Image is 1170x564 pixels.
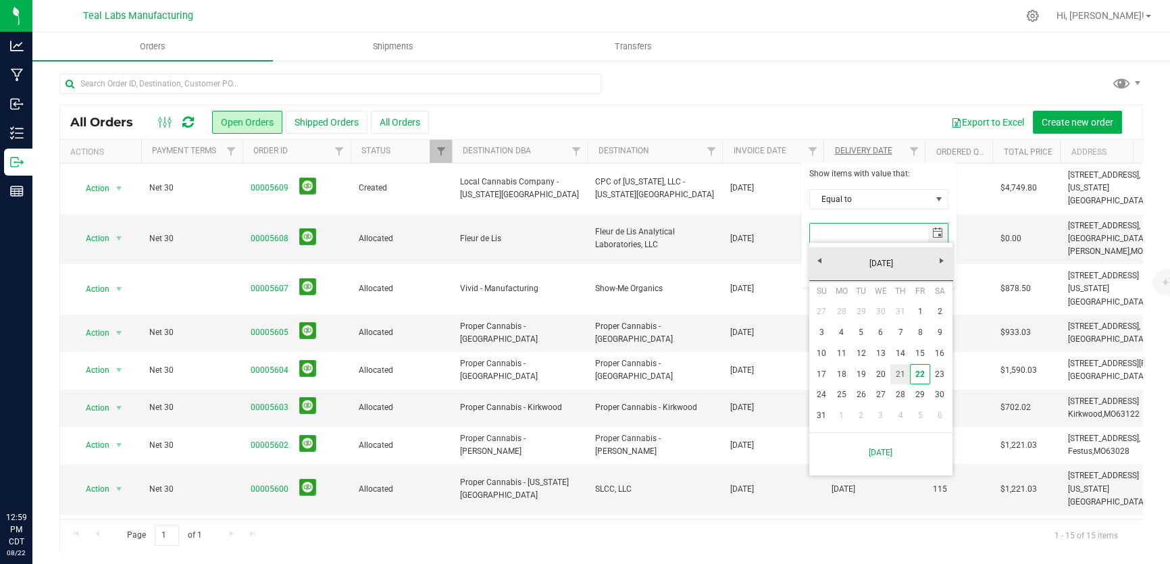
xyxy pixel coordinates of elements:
th: Sunday [812,281,832,301]
a: 21 [890,364,910,385]
a: 19 [851,364,871,385]
a: Total Price [1003,147,1052,157]
span: CPC of [US_STATE], LLC - [US_STATE][GEOGRAPHIC_DATA] [595,176,714,201]
a: 30 [930,384,950,405]
span: [GEOGRAPHIC_DATA], [1068,334,1147,344]
a: Filter [220,140,243,163]
span: Net 30 [149,326,234,339]
a: 00005604 [251,364,288,377]
span: Net 30 [149,439,234,452]
a: 12 [851,343,871,364]
a: 5 [851,322,871,343]
span: $933.03 [1000,326,1031,339]
button: Open Orders [212,111,282,134]
span: Net 30 [149,401,234,414]
span: [DATE] [730,364,754,377]
a: 6 [871,322,890,343]
span: Festus, [1068,446,1094,456]
span: SLCC, LLC [595,483,714,496]
a: 25 [832,384,851,405]
span: [DATE] [730,326,754,339]
span: $702.02 [1000,401,1031,414]
a: Destination [598,146,648,155]
a: 14 [890,343,910,364]
td: Current focused date is Friday, August 22, 2025 [910,364,930,385]
th: Saturday [930,281,950,301]
span: Hi, [PERSON_NAME]! [1057,10,1144,21]
span: [STREET_ADDRESS], [1068,221,1140,230]
span: Proper Cannabis - [PERSON_NAME] [595,432,714,458]
a: Destination DBA [463,146,531,155]
a: 2 [851,405,871,426]
span: select [111,280,128,299]
span: Action [74,280,110,299]
span: [DATE] [730,182,754,195]
a: Previous [809,251,830,272]
span: 1 [5,1,11,14]
span: select [111,436,128,455]
span: 1 - 15 of 15 items [1044,525,1129,545]
a: [DATE] [809,253,954,274]
span: [US_STATE][GEOGRAPHIC_DATA], [1068,284,1147,306]
span: select [111,179,128,198]
span: [GEOGRAPHIC_DATA], [1068,371,1147,381]
span: Vivid - Manufacturing [460,282,579,295]
span: select [928,224,948,242]
a: Next [932,251,952,272]
button: All Orders [371,111,429,134]
span: Allocated [359,232,444,245]
a: 00005602 [251,439,288,452]
span: Proper Cannabis - [GEOGRAPHIC_DATA] [595,357,714,383]
th: Friday [910,281,930,301]
span: Allocated [359,483,444,496]
span: Proper Cannabis - [US_STATE][GEOGRAPHIC_DATA] [460,476,579,502]
span: [DATE] [730,282,754,295]
span: [DATE] [730,401,754,414]
a: Delivery Date [834,146,892,155]
span: [US_STATE][GEOGRAPHIC_DATA], [1068,484,1147,507]
span: select [111,480,128,498]
span: Page of 1 [116,525,213,546]
span: [STREET_ADDRESS] [1068,396,1139,406]
span: select [111,361,128,380]
a: Orders [32,32,273,61]
span: $4,749.80 [1000,182,1037,195]
a: 15 [910,343,930,364]
span: select [111,324,128,342]
span: Net 30 [149,364,234,377]
a: 9 [930,322,950,343]
span: Orders [122,41,184,53]
span: Allocated [359,439,444,452]
span: Transfers [596,41,670,53]
span: Local Cannabis Company - [US_STATE][GEOGRAPHIC_DATA] [460,176,579,201]
a: 23 [930,364,950,385]
a: 7 [890,322,910,343]
span: Action [74,179,110,198]
span: Teal Labs Manufacturing [83,10,193,22]
a: 29 [910,384,930,405]
span: Action [74,324,110,342]
a: 3 [812,322,832,343]
th: Tuesday [851,281,871,301]
a: Ordered qty [936,147,988,157]
div: Manage settings [1024,9,1041,22]
a: Filter [430,140,452,163]
a: 20 [871,364,890,385]
span: [STREET_ADDRESS], [1068,322,1140,331]
span: MO [1131,247,1143,256]
form: Show items with value that: [801,163,957,287]
span: select [111,229,128,248]
span: [GEOGRAPHIC_DATA][PERSON_NAME], [1068,234,1146,256]
a: 27 [812,301,832,322]
a: 11 [832,343,851,364]
a: 00005600 [251,483,288,496]
a: 16 [930,343,950,364]
a: Filter [700,140,722,163]
span: MO [1104,409,1116,419]
span: select [111,399,128,417]
inline-svg: Inbound [10,97,24,111]
a: 28 [832,301,851,322]
a: Filter [801,140,823,163]
button: Shipped Orders [286,111,367,134]
span: Proper Cannabis - [PERSON_NAME] [460,432,579,458]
